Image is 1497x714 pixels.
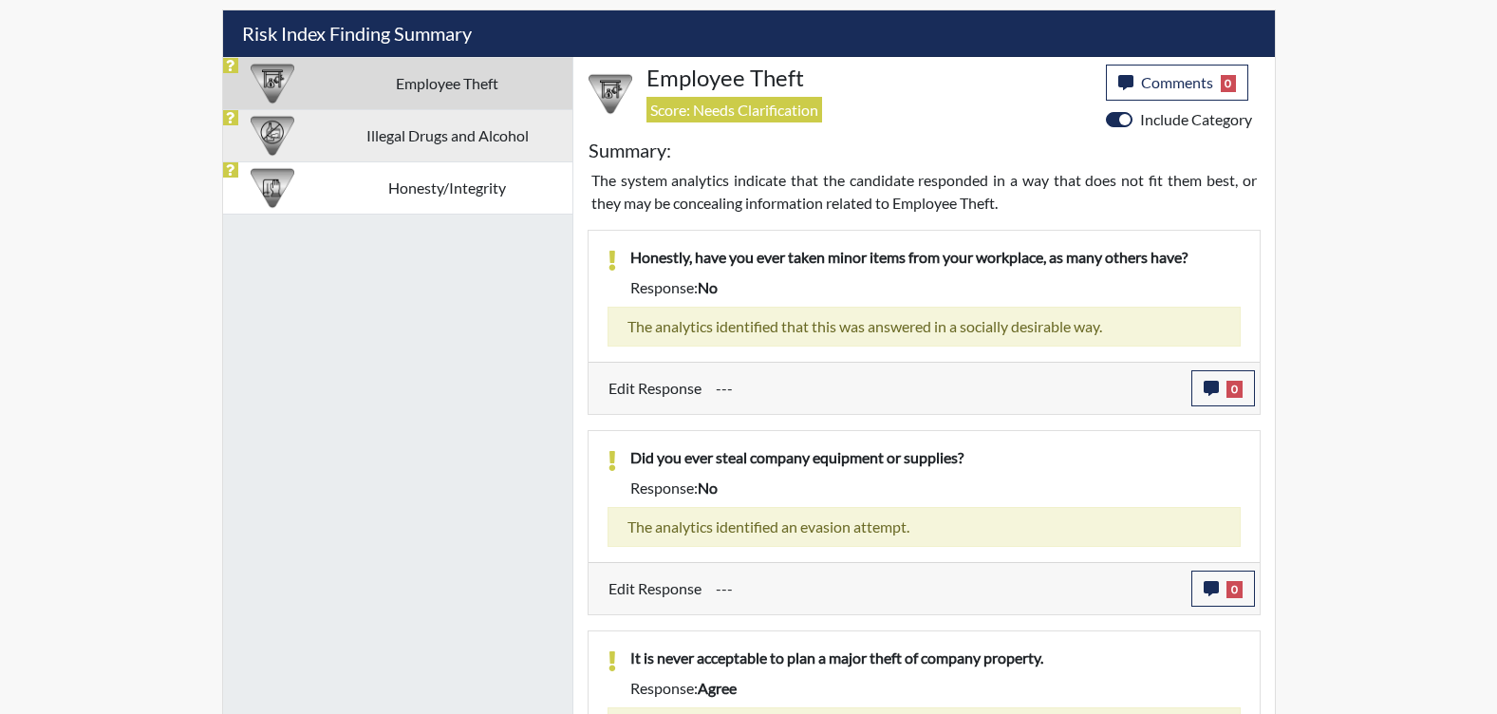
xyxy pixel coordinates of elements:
[630,446,1241,469] p: Did you ever steal company equipment or supplies?
[589,139,671,161] h5: Summary:
[1106,65,1249,101] button: Comments0
[251,62,294,105] img: CATEGORY%20ICON-07.58b65e52.png
[1226,381,1243,398] span: 0
[223,10,1275,57] h5: Risk Index Finding Summary
[1191,370,1255,406] button: 0
[698,679,737,697] span: agree
[1221,75,1237,92] span: 0
[630,647,1241,669] p: It is never acceptable to plan a major theft of company property.
[589,72,632,116] img: CATEGORY%20ICON-07.58b65e52.png
[323,109,572,161] td: Illegal Drugs and Alcohol
[616,677,1255,700] div: Response:
[608,370,702,406] label: Edit Response
[646,65,1092,92] h4: Employee Theft
[608,571,702,607] label: Edit Response
[646,97,822,122] span: Score: Needs Clarification
[616,276,1255,299] div: Response:
[698,278,718,296] span: no
[630,246,1241,269] p: Honestly, have you ever taken minor items from your workplace, as many others have?
[698,479,718,497] span: no
[323,57,572,109] td: Employee Theft
[1191,571,1255,607] button: 0
[702,370,1191,406] div: Update the test taker's response, the change might impact the score
[1226,581,1243,598] span: 0
[251,166,294,210] img: CATEGORY%20ICON-11.a5f294f4.png
[608,307,1241,347] div: The analytics identified that this was answered in a socially desirable way.
[702,571,1191,607] div: Update the test taker's response, the change might impact the score
[1140,108,1252,131] label: Include Category
[251,114,294,158] img: CATEGORY%20ICON-12.0f6f1024.png
[591,169,1257,215] p: The system analytics indicate that the candidate responded in a way that does not fit them best, ...
[323,161,572,214] td: Honesty/Integrity
[608,507,1241,547] div: The analytics identified an evasion attempt.
[616,477,1255,499] div: Response:
[1141,73,1213,91] span: Comments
